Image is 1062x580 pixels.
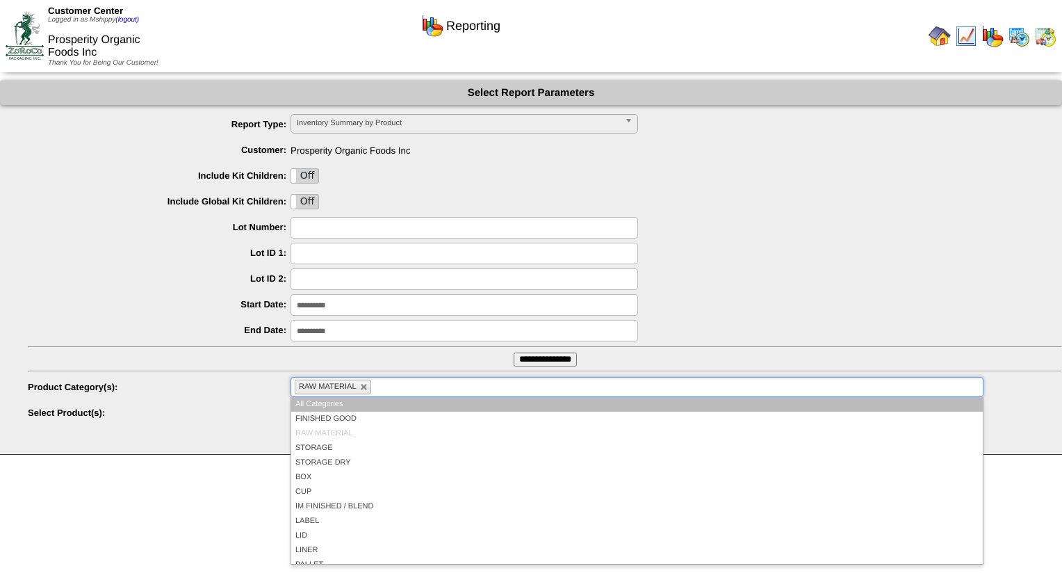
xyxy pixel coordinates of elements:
label: Lot ID 2: [28,273,291,284]
div: OnOff [291,168,319,184]
li: FINISHED GOOD [291,412,983,426]
a: (logout) [115,16,139,24]
img: graph.gif [421,15,443,37]
label: Start Date: [28,299,291,309]
div: OnOff [291,194,319,209]
img: line_graph.gif [955,25,977,47]
label: Report Type: [28,119,291,129]
span: Customer Center [48,6,123,16]
li: STORAGE DRY [291,456,983,470]
span: Thank You for Being Our Customer! [48,59,158,67]
label: Lot ID 1: [28,248,291,258]
li: All Categories [291,397,983,412]
span: Prosperity Organic Foods Inc [48,34,140,58]
label: Include Kit Children: [28,170,291,181]
label: Select Product(s): [28,408,291,418]
img: calendarprod.gif [1008,25,1030,47]
li: LID [291,529,983,543]
span: Logged in as Mshippy [48,16,139,24]
label: Off [291,169,318,183]
span: RAW MATERIAL [299,382,357,391]
li: CUP [291,485,983,499]
label: End Date: [28,325,291,335]
label: Off [291,195,318,209]
img: graph.gif [981,25,1004,47]
li: LABEL [291,514,983,529]
label: Customer: [28,145,291,155]
li: IM FINISHED / BLEND [291,499,983,514]
li: PALLET [291,558,983,572]
label: Lot Number: [28,222,291,232]
img: ZoRoCo_Logo(Green%26Foil)%20jpg.webp [6,13,44,59]
img: home.gif [929,25,951,47]
span: Prosperity Organic Foods Inc [28,140,1062,156]
label: Include Global Kit Children: [28,196,291,207]
img: calendarinout.gif [1034,25,1056,47]
li: LINER [291,543,983,558]
li: STORAGE [291,441,983,456]
span: Inventory Summary by Product [297,115,619,131]
label: Product Category(s): [28,382,291,392]
span: Reporting [446,19,500,33]
li: BOX [291,470,983,485]
li: RAW MATERIAL [291,426,983,441]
